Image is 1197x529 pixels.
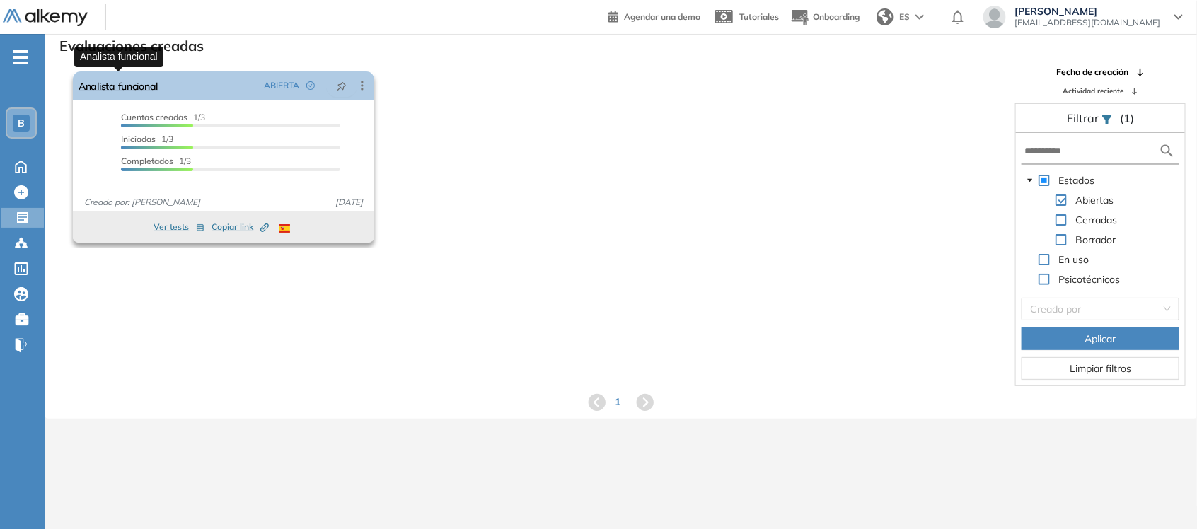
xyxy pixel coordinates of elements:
div: Analista funcional [74,47,163,67]
span: Cerradas [1072,211,1120,228]
span: Borrador [1075,233,1116,246]
span: check-circle [306,81,315,90]
img: ESP [279,224,290,233]
span: ABIERTA [264,79,299,92]
span: Estados [1056,172,1097,189]
h3: Evaluaciones creadas [59,37,204,54]
span: Abiertas [1075,194,1114,207]
span: [EMAIL_ADDRESS][DOMAIN_NAME] [1014,17,1160,28]
span: Iniciadas [121,134,156,144]
span: 1/3 [121,156,191,166]
span: Limpiar filtros [1070,361,1131,376]
img: world [877,8,894,25]
span: Creado por: [PERSON_NAME] [79,196,206,209]
span: Cuentas creadas [121,112,187,122]
span: Borrador [1072,231,1118,248]
span: B [18,117,25,129]
button: Ver tests [154,219,204,236]
a: Analista funcional [79,71,158,100]
span: [DATE] [330,196,369,209]
button: Onboarding [790,2,860,33]
span: Tutoriales [739,11,779,22]
span: Filtrar [1067,111,1101,125]
span: Fecha de creación [1057,66,1129,79]
button: Aplicar [1022,327,1179,350]
button: Limpiar filtros [1022,357,1179,380]
button: pushpin [326,74,357,97]
span: 1/3 [121,112,205,122]
span: Psicotécnicos [1056,271,1123,288]
button: Copiar link [212,219,269,236]
span: [PERSON_NAME] [1014,6,1160,17]
span: Actividad reciente [1063,86,1124,96]
span: Cerradas [1075,214,1117,226]
span: En uso [1056,251,1092,268]
a: Agendar una demo [608,7,700,24]
span: caret-down [1027,177,1034,184]
span: pushpin [337,80,347,91]
img: search icon [1159,142,1176,160]
span: (1) [1120,110,1134,127]
span: Estados [1058,174,1094,187]
span: Copiar link [212,221,269,233]
span: En uso [1058,253,1089,266]
span: Onboarding [813,11,860,22]
i: - [13,56,28,59]
img: arrow [915,14,924,20]
span: 1/3 [121,134,173,144]
img: Logo [3,9,88,27]
span: Completados [121,156,173,166]
span: 1 [615,395,620,409]
span: Aplicar [1085,331,1116,347]
span: Agendar una demo [624,11,700,22]
span: Psicotécnicos [1058,273,1120,286]
span: ES [899,11,910,23]
iframe: Chat Widget [1126,461,1197,529]
span: Abiertas [1072,192,1116,209]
